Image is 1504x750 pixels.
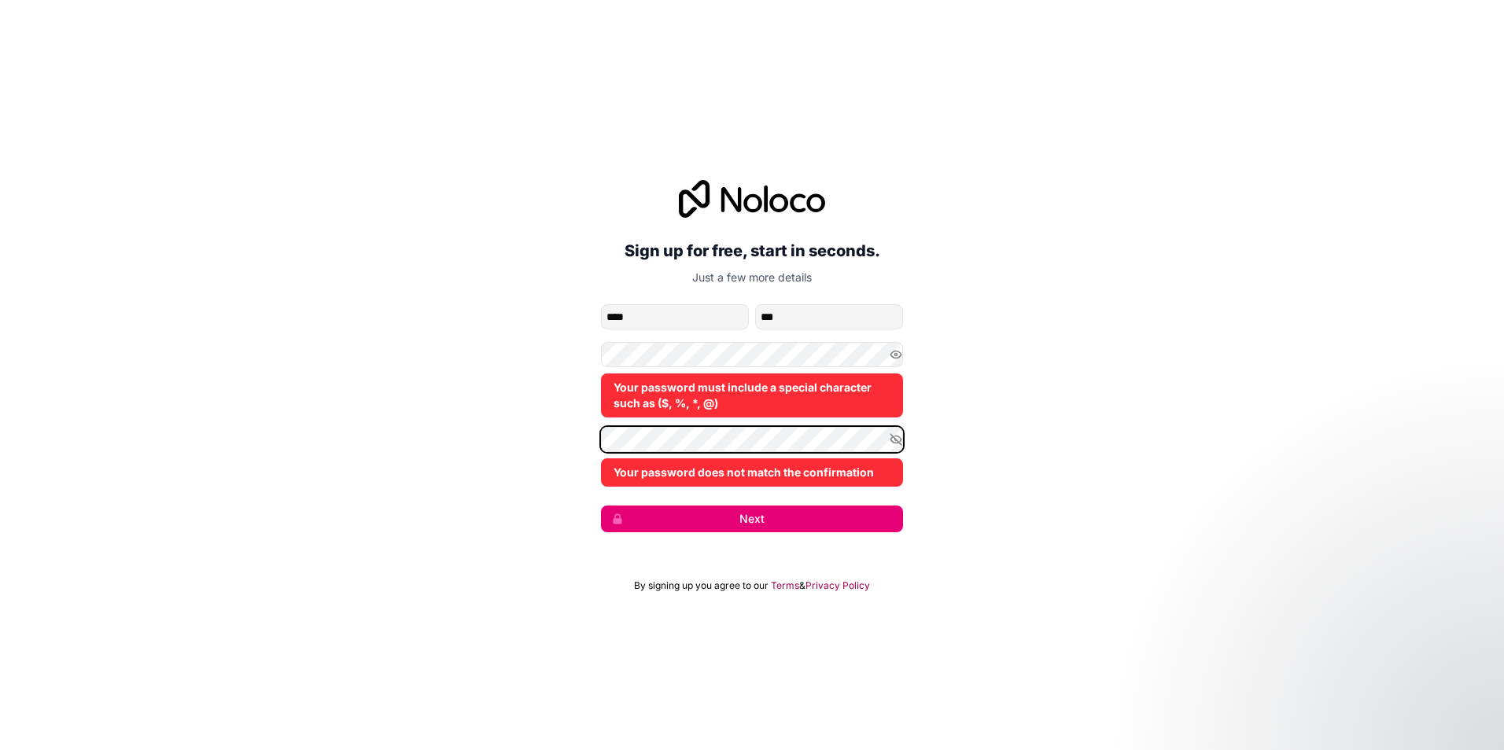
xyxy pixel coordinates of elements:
[601,270,903,285] p: Just a few more details
[1189,632,1504,742] iframe: Intercom notifications message
[601,373,903,417] div: Your password must include a special character such as ($, %, *, @)
[601,458,903,487] div: Your password does not match the confirmation
[601,304,749,329] input: given-name
[799,579,805,592] span: &
[634,579,769,592] span: By signing up you agree to our
[805,579,870,592] a: Privacy Policy
[601,427,903,452] input: Confirm password
[755,304,903,329] input: family-name
[601,506,903,532] button: Next
[601,237,903,265] h2: Sign up for free, start in seconds.
[601,342,903,367] input: Password
[771,579,799,592] a: Terms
